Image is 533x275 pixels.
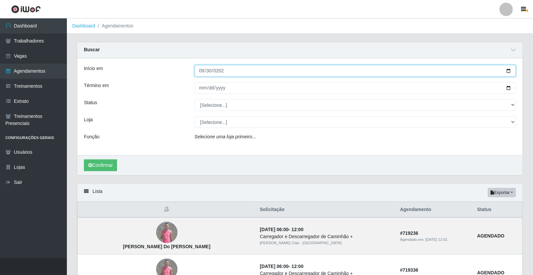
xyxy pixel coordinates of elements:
th: Agendamento [396,202,473,218]
strong: Buscar [84,47,100,52]
time: [DATE] 12:01 [425,237,447,242]
strong: # 719236 [400,230,419,236]
strong: [PERSON_NAME] Do [PERSON_NAME] [123,244,210,249]
label: Loja [84,116,93,123]
nav: breadcrumb [67,18,533,34]
input: 00/00/0000 [195,65,516,77]
label: Status [84,99,97,106]
label: Função [84,133,100,140]
th: Solicitação [256,202,396,218]
i: Selecione uma loja primeiro... [195,134,256,139]
time: [DATE] 06:00 [260,264,289,269]
label: Início em [84,65,103,72]
div: Carregador e Descarregador de Caminhão + [260,233,392,240]
div: Lista [77,184,523,202]
time: 12:00 [292,227,304,232]
a: Dashboard [72,23,95,28]
div: [PERSON_NAME] Clan - [GEOGRAPHIC_DATA] [260,240,392,246]
strong: - [260,227,303,232]
strong: # 719336 [400,267,419,273]
label: Término em [84,82,109,89]
div: Agendado em: [400,237,469,243]
th: Status [473,202,522,218]
img: Jeferson Marinho Do Nascimento [156,222,178,243]
time: 12:00 [292,264,304,269]
time: [DATE] 06:00 [260,227,289,232]
strong: - [260,264,303,269]
li: Agendamentos [95,22,133,29]
button: Exportar [488,188,516,197]
button: Confirmar [84,159,117,171]
input: 00/00/0000 [195,82,516,94]
img: CoreUI Logo [11,5,41,13]
strong: AGENDADO [477,233,505,238]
